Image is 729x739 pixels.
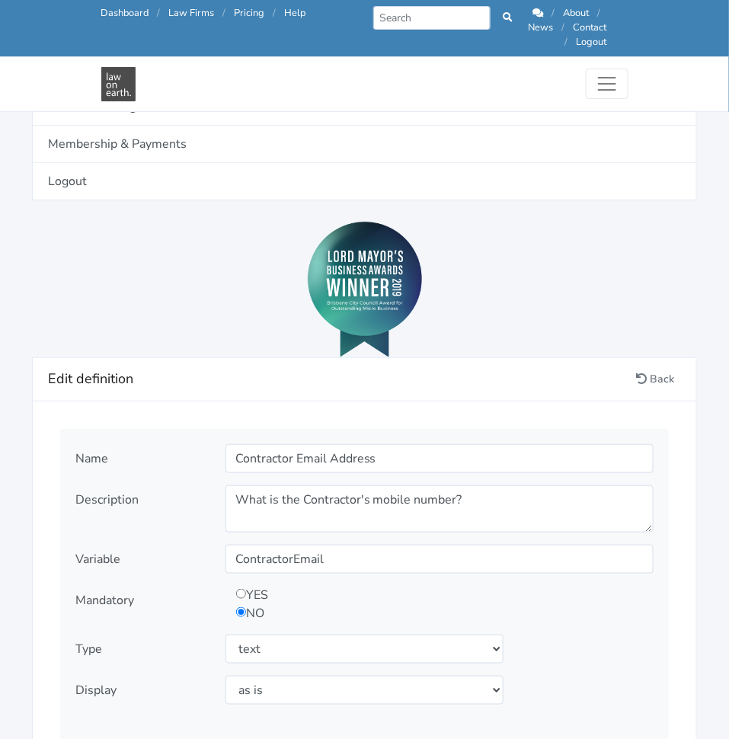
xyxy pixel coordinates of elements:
[552,6,555,20] span: /
[169,6,215,20] a: Law Firms
[32,126,697,163] a: Membership & Payments
[577,35,607,49] a: Logout
[574,21,607,34] a: Contact
[225,545,654,574] input: Variable name
[564,6,590,20] a: About
[598,6,601,20] span: /
[65,485,215,533] div: Description
[629,367,681,391] a: Back
[101,67,136,101] img: Law On Earth
[65,444,215,473] div: Name
[65,545,215,574] div: Variable
[562,21,565,34] span: /
[225,444,654,473] input: Name
[65,586,215,622] div: Mandatory
[285,6,306,20] a: Help
[158,6,161,20] span: /
[235,6,265,20] a: Pricing
[48,367,629,392] h4: Edit definition
[223,6,226,20] span: /
[586,69,628,99] button: Toggle navigation
[225,586,547,622] div: YES NO
[273,6,277,20] span: /
[65,635,215,664] div: Type
[373,6,491,30] input: Search
[529,21,554,34] a: News
[225,485,654,533] textarea: What is the Contractor's mobile number?
[565,35,568,49] span: /
[308,222,422,357] img: Lord Mayor's Award 2019
[65,676,215,705] div: Display
[32,163,697,200] a: Logout
[101,6,149,20] a: Dashboard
